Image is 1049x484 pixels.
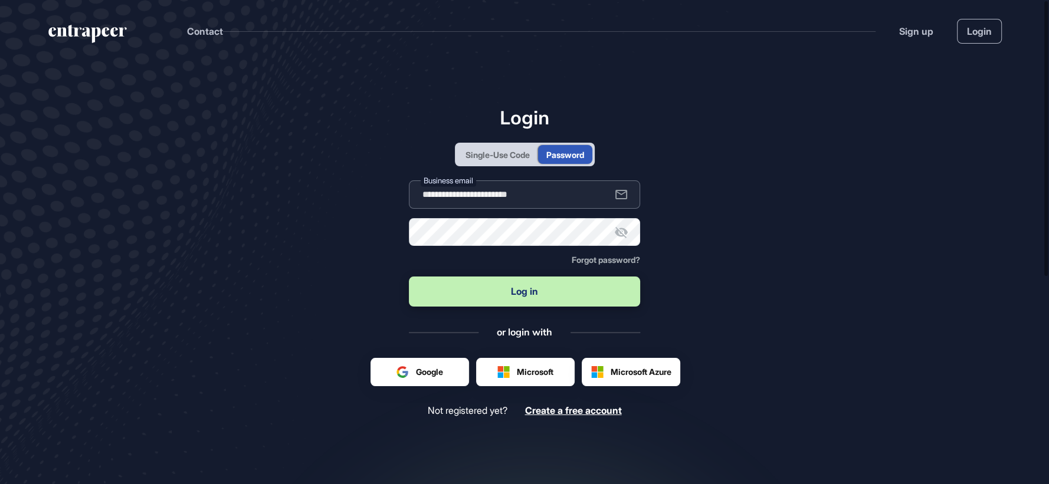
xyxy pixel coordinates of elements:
[409,106,640,129] h1: Login
[957,19,1002,44] a: Login
[525,405,622,416] a: Create a free account
[421,174,476,187] label: Business email
[497,325,552,338] div: or login with
[899,24,933,38] a: Sign up
[572,255,640,265] span: Forgot password?
[187,24,223,39] button: Contact
[428,405,507,416] span: Not registered yet?
[409,276,640,307] button: Log in
[47,25,128,47] a: entrapeer-logo
[572,255,640,265] a: Forgot password?
[466,149,530,161] div: Single-Use Code
[546,149,584,161] div: Password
